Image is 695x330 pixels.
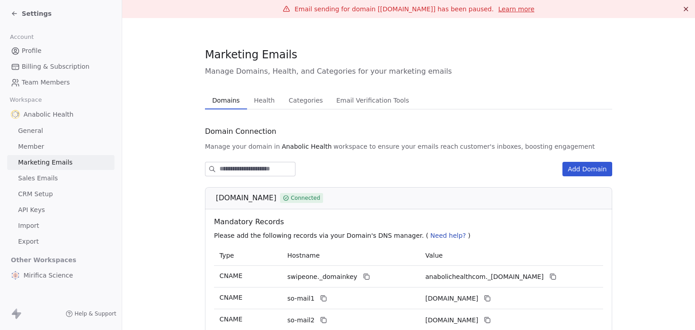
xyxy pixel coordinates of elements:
span: CRM Setup [18,189,53,199]
img: Anabolic-Health-Icon-192.png [11,110,20,119]
a: Team Members [7,75,114,90]
a: Learn more [498,5,534,14]
span: Help & Support [75,310,116,317]
span: Other Workspaces [7,253,80,267]
span: Anabolic Health [282,142,332,151]
span: swipeone._domainkey [287,272,357,282]
span: CNAME [219,294,243,301]
span: Billing & Subscription [22,62,90,71]
span: Workspace [6,93,46,107]
span: Email Verification Tools [333,94,413,107]
a: Import [7,218,114,233]
a: Billing & Subscription [7,59,114,74]
a: Settings [11,9,52,18]
span: Sales Emails [18,174,58,183]
span: Need help? [430,232,466,239]
span: CNAME [219,272,243,279]
a: Profile [7,43,114,58]
a: CRM Setup [7,187,114,202]
span: so-mail2 [287,316,314,325]
span: anabolichealthcom._domainkey.swipeone.email [425,272,544,282]
span: Email sending for domain [[DOMAIN_NAME]] has been paused. [295,5,494,13]
span: Connected [291,194,320,202]
span: Domain Connection [205,126,276,137]
span: Export [18,237,39,246]
span: customer's inboxes, boosting engagement [460,142,595,151]
span: General [18,126,43,136]
span: anabolichealthcom1.swipeone.email [425,294,478,303]
span: Mirifica Science [24,271,73,280]
span: Hostname [287,252,320,259]
span: Team Members [22,78,70,87]
span: Member [18,142,44,151]
span: Manage Domains, Health, and Categories for your marketing emails [205,66,612,77]
p: Type [219,251,276,260]
a: Sales Emails [7,171,114,186]
a: Member [7,139,114,154]
a: General [7,123,114,138]
span: Mandatory Records [214,217,607,227]
img: MIRIFICA%20science_logo_icon-big.png [11,271,20,280]
span: [DOMAIN_NAME] [216,193,276,203]
span: anabolichealthcom2.swipeone.email [425,316,478,325]
a: Export [7,234,114,249]
a: Marketing Emails [7,155,114,170]
span: Import [18,221,39,231]
span: Health [250,94,278,107]
span: Value [425,252,443,259]
span: Marketing Emails [205,48,297,61]
span: workspace to ensure your emails reach [333,142,458,151]
span: so-mail1 [287,294,314,303]
span: Domains [209,94,243,107]
p: Please add the following records via your Domain's DNS manager. ( ) [214,231,607,240]
span: Anabolic Health [24,110,73,119]
span: Account [6,30,38,44]
span: Marketing Emails [18,158,72,167]
span: API Keys [18,205,45,215]
button: Add Domain [562,162,612,176]
span: Categories [285,94,326,107]
span: CNAME [219,316,243,323]
span: Manage your domain in [205,142,280,151]
a: Help & Support [66,310,116,317]
span: Settings [22,9,52,18]
a: API Keys [7,203,114,217]
span: Profile [22,46,42,56]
